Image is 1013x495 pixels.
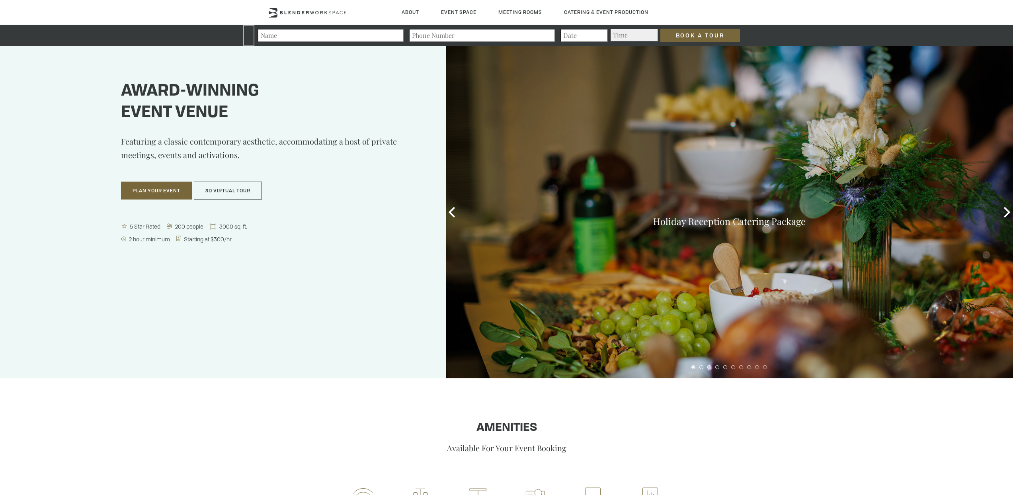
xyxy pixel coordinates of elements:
[121,182,192,200] button: Plan Your Event
[121,81,406,124] h1: Award-winning event venue
[121,135,406,174] p: Featuring a classic contemporary aesthetic, accommodating a host of private meetings, events and ...
[268,422,746,434] h1: Amenities
[218,223,250,230] span: 3000 sq. ft.
[258,29,404,42] input: Name
[409,29,555,42] input: Phone Number
[174,223,206,230] span: 200 people
[194,182,262,200] button: 3D Virtual Tour
[128,223,163,230] span: 5 Star Rated
[127,235,172,243] span: 2 hour minimum
[653,215,806,227] a: Holiday Reception Catering Package
[560,29,608,42] input: Date
[268,442,746,453] p: Available For Your Event Booking
[660,29,740,42] input: Book a Tour
[182,235,234,243] span: Starting at $300/hr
